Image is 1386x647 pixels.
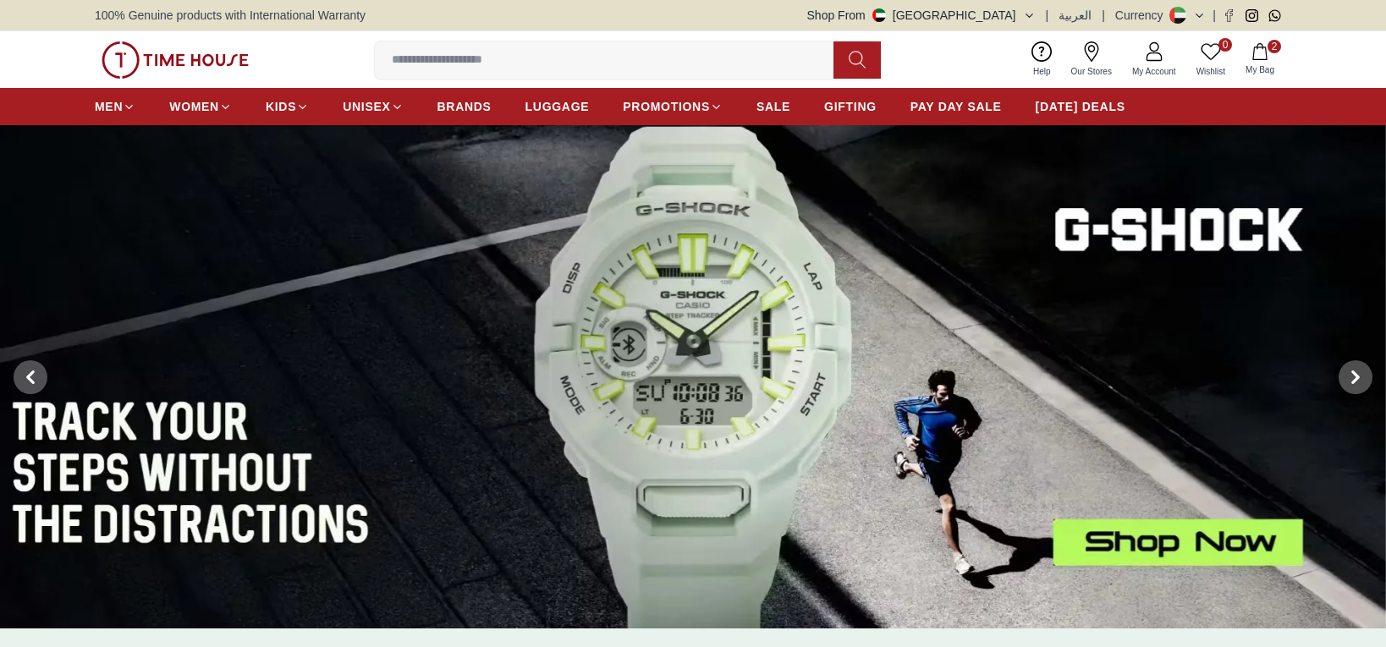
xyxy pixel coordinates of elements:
span: KIDS [266,98,296,115]
a: 0Wishlist [1186,38,1235,81]
a: Help [1023,38,1061,81]
span: | [1046,7,1049,24]
span: BRANDS [437,98,492,115]
a: BRANDS [437,91,492,122]
a: Facebook [1223,9,1235,22]
button: 2My Bag [1235,40,1284,80]
span: | [1102,7,1105,24]
span: [DATE] DEALS [1036,98,1125,115]
span: Our Stores [1064,65,1119,78]
button: Shop From[GEOGRAPHIC_DATA] [807,7,1036,24]
a: SALE [756,91,790,122]
button: العربية [1059,7,1092,24]
a: PAY DAY SALE [910,91,1002,122]
a: PROMOTIONS [623,91,723,122]
span: 0 [1218,38,1232,52]
a: LUGGAGE [525,91,590,122]
a: Instagram [1246,9,1258,22]
span: GIFTING [824,98,877,115]
a: [DATE] DEALS [1036,91,1125,122]
span: LUGGAGE [525,98,590,115]
span: 100% Genuine products with International Warranty [95,7,366,24]
span: PAY DAY SALE [910,98,1002,115]
a: Whatsapp [1268,9,1281,22]
span: MEN [95,98,123,115]
a: KIDS [266,91,309,122]
span: | [1213,7,1216,24]
a: GIFTING [824,91,877,122]
a: Our Stores [1061,38,1122,81]
span: UNISEX [343,98,390,115]
span: Help [1026,65,1058,78]
img: United Arab Emirates [872,8,886,22]
span: SALE [756,98,790,115]
a: UNISEX [343,91,403,122]
span: WOMEN [169,98,219,115]
img: ... [102,41,249,79]
a: MEN [95,91,135,122]
a: WOMEN [169,91,232,122]
span: Wishlist [1190,65,1232,78]
span: My Account [1125,65,1183,78]
span: My Bag [1239,63,1281,76]
div: Currency [1115,7,1170,24]
span: 2 [1268,40,1281,53]
span: PROMOTIONS [623,98,710,115]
